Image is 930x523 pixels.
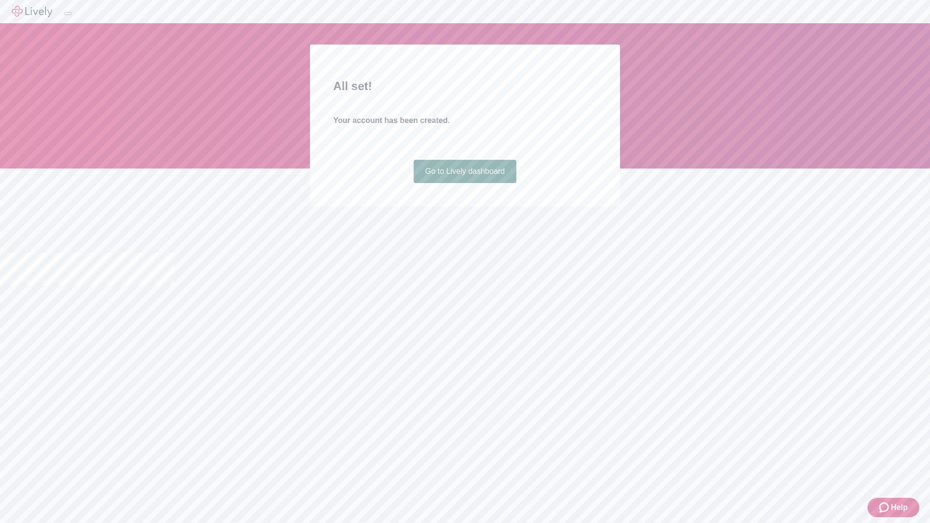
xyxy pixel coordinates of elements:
[879,502,891,513] svg: Zendesk support icon
[868,498,919,517] button: Zendesk support iconHelp
[891,502,908,513] span: Help
[414,160,517,183] a: Go to Lively dashboard
[12,6,52,17] img: Lively
[333,77,597,95] h2: All set!
[333,115,597,126] h4: Your account has been created.
[64,12,72,15] button: Log out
